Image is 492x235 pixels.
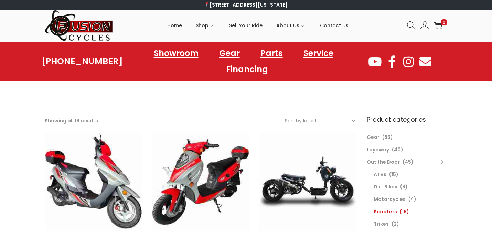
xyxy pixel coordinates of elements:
[196,17,208,34] span: Shop
[408,196,416,203] span: (4)
[367,134,379,141] a: Gear
[276,17,299,34] span: About Us
[374,183,397,190] a: Dirt Bikes
[374,196,406,203] a: Motorcycles
[229,10,263,41] a: Sell Your Ride
[276,10,306,41] a: About Us
[167,17,182,34] span: Home
[196,10,215,41] a: Shop
[403,159,414,165] span: (45)
[45,10,114,42] img: Woostify retina logo
[204,2,209,7] img: 📍
[147,45,205,61] a: Showroom
[167,10,182,41] a: Home
[45,116,98,125] p: Showing all 16 results
[389,171,398,178] span: (15)
[434,21,442,30] a: 0
[392,221,399,227] span: (2)
[392,146,403,153] span: (40)
[367,146,389,153] a: Layaway
[114,10,402,41] nav: Primary navigation
[123,45,367,77] nav: Menu
[212,45,247,61] a: Gear
[367,115,447,124] h6: Product categories
[280,115,356,126] select: Shop order
[367,159,400,165] a: Out the Door
[254,45,290,61] a: Parts
[382,134,393,141] span: (86)
[374,171,386,178] a: ATVs
[297,45,340,61] a: Service
[219,61,275,77] a: Financing
[229,17,263,34] span: Sell Your Ride
[320,17,349,34] span: Contact Us
[42,57,123,66] a: [PHONE_NUMBER]
[400,208,409,215] span: (16)
[320,10,349,41] a: Contact Us
[374,221,389,227] a: Trikes
[204,1,288,8] a: [STREET_ADDRESS][US_STATE]
[374,208,397,215] a: Scooters
[400,183,408,190] span: (8)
